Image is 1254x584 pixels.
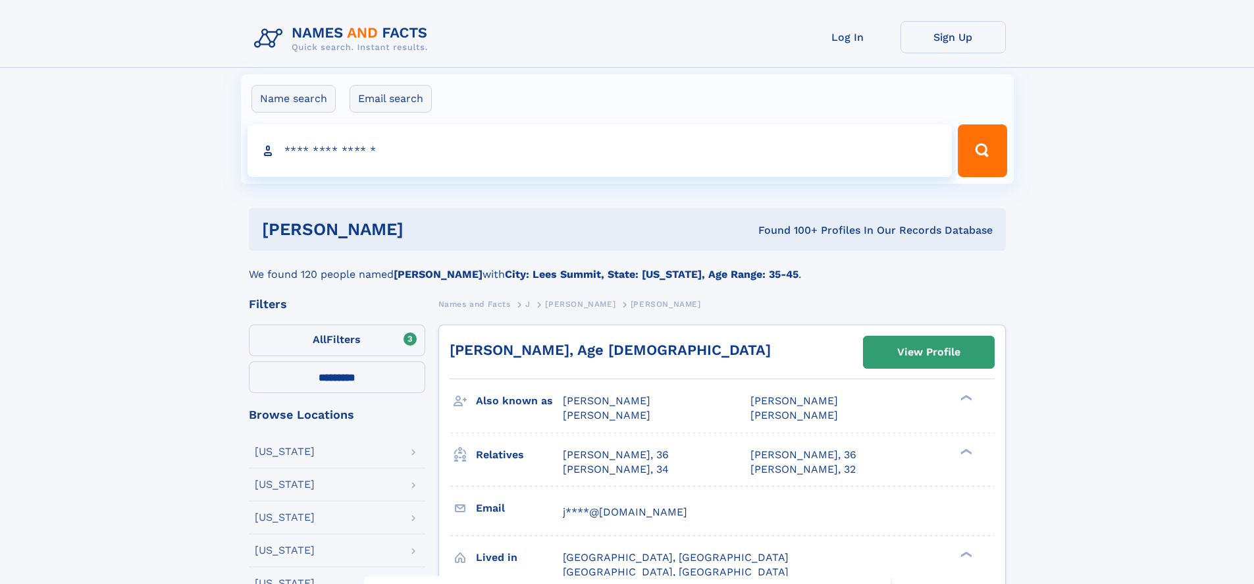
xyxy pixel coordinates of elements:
[251,85,336,113] label: Name search
[255,545,315,556] div: [US_STATE]
[581,223,993,238] div: Found 100+ Profiles In Our Records Database
[476,497,563,519] h3: Email
[525,296,531,312] a: J
[249,251,1006,282] div: We found 120 people named with .
[795,21,901,53] a: Log In
[901,21,1006,53] a: Sign Up
[249,325,425,356] label: Filters
[476,444,563,466] h3: Relatives
[438,296,511,312] a: Names and Facts
[563,566,789,578] span: [GEOGRAPHIC_DATA], [GEOGRAPHIC_DATA]
[248,124,953,177] input: search input
[450,342,771,358] a: [PERSON_NAME], Age [DEMOGRAPHIC_DATA]
[249,409,425,421] div: Browse Locations
[957,447,973,456] div: ❯
[249,21,438,57] img: Logo Names and Facts
[563,462,669,477] a: [PERSON_NAME], 34
[750,409,838,421] span: [PERSON_NAME]
[631,300,701,309] span: [PERSON_NAME]
[563,448,669,462] a: [PERSON_NAME], 36
[255,446,315,457] div: [US_STATE]
[563,409,650,421] span: [PERSON_NAME]
[957,394,973,402] div: ❯
[255,512,315,523] div: [US_STATE]
[394,268,483,280] b: [PERSON_NAME]
[563,551,789,564] span: [GEOGRAPHIC_DATA], [GEOGRAPHIC_DATA]
[750,448,856,462] a: [PERSON_NAME], 36
[476,390,563,412] h3: Also known as
[525,300,531,309] span: J
[262,221,581,238] h1: [PERSON_NAME]
[864,336,994,368] a: View Profile
[897,337,960,367] div: View Profile
[545,296,615,312] a: [PERSON_NAME]
[255,479,315,490] div: [US_STATE]
[545,300,615,309] span: [PERSON_NAME]
[750,394,838,407] span: [PERSON_NAME]
[563,394,650,407] span: [PERSON_NAME]
[958,124,1006,177] button: Search Button
[476,546,563,569] h3: Lived in
[957,550,973,558] div: ❯
[505,268,798,280] b: City: Lees Summit, State: [US_STATE], Age Range: 35-45
[750,462,856,477] a: [PERSON_NAME], 32
[249,298,425,310] div: Filters
[313,333,327,346] span: All
[350,85,432,113] label: Email search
